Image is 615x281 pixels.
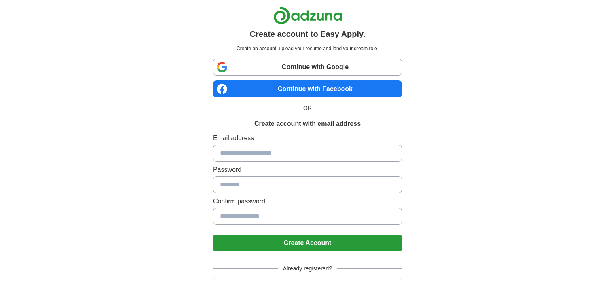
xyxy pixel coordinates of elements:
label: Email address [213,133,402,143]
p: Create an account, upload your resume and land your dream role. [215,45,400,52]
a: Continue with Facebook [213,80,402,97]
h1: Create account to Easy Apply. [250,28,366,40]
img: Adzuna logo [273,6,342,25]
button: Create Account [213,235,402,251]
span: OR [298,104,317,112]
h1: Create account with email address [254,119,361,129]
span: Already registered? [278,264,337,273]
label: Confirm password [213,196,402,206]
label: Password [213,165,402,175]
a: Continue with Google [213,59,402,76]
